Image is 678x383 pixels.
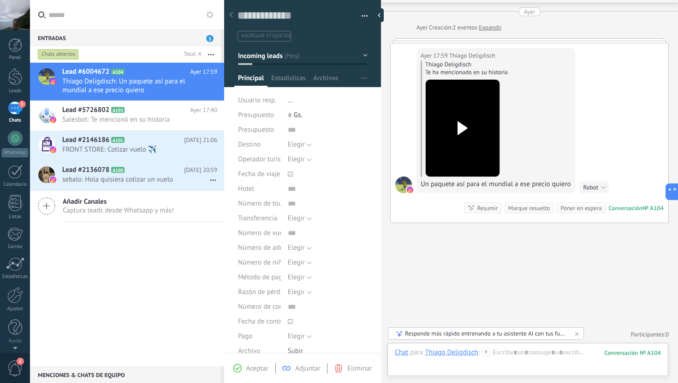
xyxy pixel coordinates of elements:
div: Thiago Deligdisch Te ha mencionado en su historia [425,60,571,76]
span: Operador turístico [238,156,291,163]
span: Presupuesto [238,126,274,133]
span: Elegir [288,243,305,252]
div: Transferencia [238,211,281,226]
span: Presupuesto [238,111,274,119]
span: Elegir [288,140,305,149]
div: Listas [2,214,29,220]
span: Elegir [288,332,305,341]
a: Participantes:0 [631,330,669,338]
button: Elegir [288,329,312,344]
button: Elegir [288,152,312,167]
a: Expandir [479,23,501,32]
span: Número de adultos [238,244,294,251]
div: Archivo [238,344,281,359]
div: Razón de pérdida [238,285,281,300]
span: Thiago Deligdisch [395,177,412,193]
img: instagram.svg [50,78,56,85]
div: Leads [2,88,29,94]
img: instagram.svg [50,147,56,153]
div: Estadísticas [2,274,29,280]
span: Archivo [238,348,260,354]
span: 0 [666,330,669,338]
span: Razón de pérdida [238,289,289,295]
span: Elegir [288,155,305,164]
span: Número de contrato [238,303,297,310]
div: Panel [2,55,29,61]
span: 2 [17,358,24,365]
span: Salesbot: Te mencionó en su historia [62,115,200,124]
span: A103 [111,107,125,113]
span: 2 eventos [452,23,477,32]
div: Creación: [416,23,501,32]
span: Fecha de viaje [238,171,280,177]
span: Pago [238,333,252,340]
span: Adjuntar [295,364,321,373]
span: : [478,348,480,357]
span: Archivos [313,74,338,87]
span: Aceptar [246,364,268,373]
span: Transferencia [238,215,277,222]
button: Elegir [288,270,312,285]
div: Chats abiertos [38,49,79,60]
div: Fecha de contrato [238,314,281,329]
a: Lead #6004672 A104 Ayer 17:59 Thiago Deligdisch: Un paquete así para el mundial a ese precio quiero [30,63,224,100]
div: Entradas [30,29,221,46]
div: Presupuesto [238,108,281,123]
span: A101 [111,137,125,143]
span: Principal [238,74,264,87]
div: WhatsApp [2,148,28,157]
span: Número de vuelo [238,230,289,236]
a: Lead #2136078 A100 [DATE] 20:59 sebalo: Hola quisiera cotizar un vuelo [30,161,224,190]
div: Número de tour [238,196,281,211]
img: instagram.svg [50,117,56,123]
span: Elegir [288,258,305,267]
div: Método de pago [238,270,281,285]
span: FRONT STORE: Cotizar vuelo ✈️ [62,145,200,154]
span: Número de tour [238,200,285,207]
span: Usuario resp. [238,96,276,105]
a: Lead #2146186 A101 [DATE] 21:06 FRONT STORE: Cotizar vuelo ✈️ [30,131,224,160]
div: Responde más rápido entrenando a tu asistente AI con tus fuentes de datos [405,330,568,337]
span: Ayer 17:40 [190,106,217,115]
img: instagram.svg [50,177,56,183]
div: Correo [2,244,29,250]
div: Thiago Deligdisch [425,348,478,356]
span: Thiago Deligdisch [449,51,495,60]
div: Fecha de viaje [238,167,281,182]
div: Usuario resp. [238,93,281,108]
button: Elegir [288,137,312,152]
div: Ocultar [375,8,384,22]
div: Número de niños [238,255,281,270]
div: Pago [238,329,281,344]
span: para [410,348,423,357]
div: Calendario [2,182,29,188]
div: Menciones & Chats de equipo [30,366,221,383]
div: Un paquete así para el mundial a ese precio quiero [421,180,571,189]
div: Operador turístico [238,152,281,167]
span: [DATE] 21:06 [184,136,217,145]
img: instagram.svg [407,187,413,193]
div: Presupuesto [238,123,281,137]
span: Lead #2146186 [62,136,109,145]
div: Resumir [477,204,498,212]
span: [DATE] 20:59 [184,165,217,175]
span: Lead #2136078 [62,165,109,175]
button: Elegir [288,255,312,270]
span: Hotel [238,185,254,192]
span: Thiago Deligdisch: Un paquete así para el mundial a ese precio quiero [62,77,200,94]
div: Ayer [524,7,535,16]
span: Lead #6004672 [62,67,109,77]
button: Elegir [288,285,312,300]
div: Número de adultos [238,241,281,255]
button: Elegir [288,211,312,226]
div: Chats [2,118,29,124]
span: ... [288,96,293,105]
div: Ayer [416,23,429,32]
span: Gs. [294,111,303,119]
div: Hotel [238,182,281,196]
span: Captura leads desde Whatsapp y más! [63,206,174,215]
span: 3 [18,100,26,108]
span: Destino [238,141,261,148]
span: Lead #5726802 [62,106,109,115]
span: Fecha de contrato [238,318,291,325]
